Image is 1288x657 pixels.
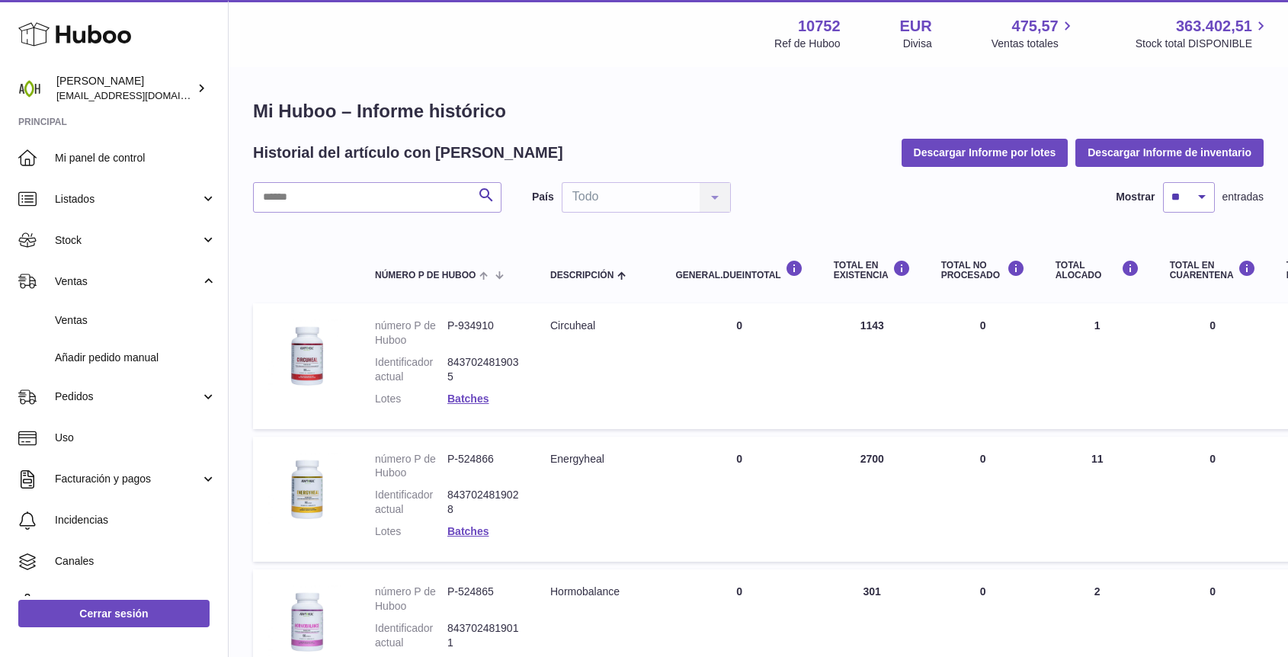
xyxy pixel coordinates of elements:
span: Ventas [55,274,200,289]
dt: número P de Huboo [375,452,447,481]
span: Stock [55,233,200,248]
strong: 10752 [798,16,841,37]
span: Canales [55,554,216,569]
td: 11 [1040,437,1155,562]
a: 363.402,51 Stock total DISPONIBLE [1136,16,1270,51]
td: 0 [660,303,818,428]
a: 475,57 Ventas totales [992,16,1076,51]
strong: EUR [900,16,932,37]
span: Añadir pedido manual [55,351,216,365]
dt: Identificador actual [375,488,447,517]
span: Listados [55,192,200,207]
dd: P-934910 [447,319,520,348]
span: 0 [1210,585,1216,598]
div: [PERSON_NAME] [56,74,194,103]
span: 363.402,51 [1176,16,1252,37]
td: 1 [1040,303,1155,428]
dt: número P de Huboo [375,319,447,348]
td: 0 [926,437,1040,562]
h2: Historial del artículo con [PERSON_NAME] [253,143,563,163]
span: Stock total DISPONIBLE [1136,37,1270,51]
span: Descripción [550,271,614,280]
a: Cerrar sesión [18,600,210,627]
label: Mostrar [1116,190,1155,204]
dt: Identificador actual [375,355,447,384]
td: 0 [926,303,1040,428]
dd: P-524866 [447,452,520,481]
dt: número P de Huboo [375,585,447,614]
div: Total en CUARENTENA [1170,260,1256,280]
div: Circuheal [550,319,645,333]
span: Pedidos [55,389,200,404]
div: Total ALOCADO [1056,260,1139,280]
dd: 8437024819011 [447,621,520,650]
a: Batches [447,525,489,537]
dt: Lotes [375,524,447,539]
div: Energyheal [550,452,645,466]
td: 2700 [819,437,926,562]
span: entradas [1222,190,1264,204]
div: Hormobalance [550,585,645,599]
span: Incidencias [55,513,216,527]
td: 0 [660,437,818,562]
dd: 8437024819028 [447,488,520,517]
img: product image [268,452,344,528]
span: 475,57 [1012,16,1059,37]
span: [EMAIL_ADDRESS][DOMAIN_NAME] [56,89,224,101]
dt: Lotes [375,392,447,406]
div: Ref de Huboo [774,37,840,51]
dd: 8437024819035 [447,355,520,384]
span: número P de Huboo [375,271,476,280]
span: Configuración [55,595,216,610]
label: País [532,190,554,204]
div: Divisa [903,37,932,51]
a: Batches [447,393,489,405]
span: Ventas totales [992,37,1076,51]
img: info@adaptohealue.com [18,77,41,100]
h1: Mi Huboo – Informe histórico [253,99,1264,123]
span: 0 [1210,453,1216,465]
span: 0 [1210,319,1216,332]
span: Ventas [55,313,216,328]
dt: Identificador actual [375,621,447,650]
div: Total en EXISTENCIA [834,260,911,280]
button: Descargar Informe por lotes [902,139,1069,166]
img: product image [268,319,344,395]
button: Descargar Informe de inventario [1075,139,1264,166]
div: general.dueInTotal [675,260,803,280]
dd: P-524865 [447,585,520,614]
span: Uso [55,431,216,445]
span: Mi panel de control [55,151,216,165]
div: Total NO PROCESADO [941,260,1025,280]
span: Facturación y pagos [55,472,200,486]
td: 1143 [819,303,926,428]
